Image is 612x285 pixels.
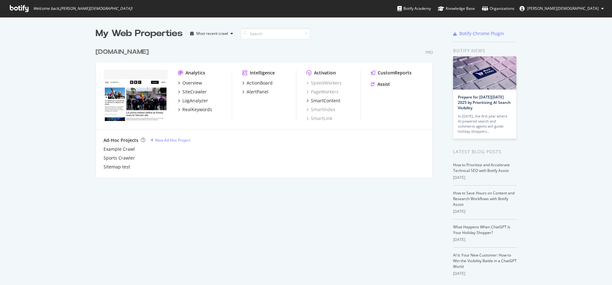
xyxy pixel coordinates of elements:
[311,98,340,104] div: SmartContent
[242,89,268,95] a: AlertPanel
[186,70,205,76] div: Analytics
[306,115,332,122] a: SmartLink
[250,70,275,76] div: Intelligence
[314,70,336,76] div: Activation
[182,89,207,95] div: SiteCrawler
[104,164,130,170] a: Sitemap test
[104,70,168,121] img: www.bbc.co.uk
[182,98,208,104] div: LogAnalyzer
[306,80,342,86] a: SpeedWorkers
[96,40,438,177] div: grid
[453,30,504,37] a: Botify Chrome Plugin
[514,3,609,14] button: [PERSON_NAME][DEMOGRAPHIC_DATA]
[96,47,149,57] div: [DOMAIN_NAME]
[482,5,514,12] div: Organizations
[96,27,183,40] div: My Web Properties
[178,98,208,104] a: LogAnalyzer
[178,80,202,86] a: Overview
[453,252,517,269] a: AI Is Your New Customer: How to Win the Visibility Battle in a ChatGPT World
[247,89,268,95] div: AlertPanel
[453,56,516,90] img: Prepare for Black Friday 2025 by Prioritizing AI Search Visibility
[453,224,510,235] a: What Happens When ChatGPT Is Your Holiday Shopper?
[453,175,517,180] div: [DATE]
[453,162,510,173] a: How to Prioritize and Accelerate Technical SEO with Botify Assist
[188,28,236,39] button: Most recent crawl
[527,6,599,11] span: Mohammed Ahmadi
[306,98,340,104] a: SmartContent
[397,5,431,12] div: Botify Academy
[371,81,390,87] a: Assist
[453,209,517,214] div: [DATE]
[182,80,202,86] div: Overview
[247,80,273,86] div: ActionBoard
[96,47,151,57] a: [DOMAIN_NAME]
[371,70,412,76] a: CustomReports
[196,32,228,35] div: Most recent crawl
[182,106,212,113] div: RealKeywords
[306,106,335,113] a: SmartIndex
[242,80,273,86] a: ActionBoard
[458,114,512,134] div: In [DATE], the first year where AI-powered search and commerce agents will guide holiday shoppers…
[104,155,135,161] a: Sports Crawler
[453,237,517,243] div: [DATE]
[453,190,514,207] a: How to Save Hours on Content and Research Workflows with Botify Assist
[453,271,517,276] div: [DATE]
[459,30,504,37] div: Botify Chrome Plugin
[377,81,390,87] div: Assist
[458,94,511,111] a: Prepare for [DATE][DATE] 2025 by Prioritizing AI Search Visibility
[104,146,135,152] a: Example Crawl
[155,137,190,143] div: New Ad-Hoc Project
[438,5,475,12] div: Knowledge Base
[178,89,207,95] a: SiteCrawler
[453,148,517,155] div: Latest Blog Posts
[378,70,412,76] div: CustomReports
[33,6,132,11] span: Welcome back, [PERSON_NAME][DEMOGRAPHIC_DATA] !
[178,106,212,113] a: RealKeywords
[306,89,338,95] a: PageWorkers
[241,28,310,39] input: Search
[453,47,517,54] div: Botify news
[150,137,190,143] a: New Ad-Hoc Project
[104,137,138,143] div: Ad-Hoc Projects
[426,50,433,55] div: Pro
